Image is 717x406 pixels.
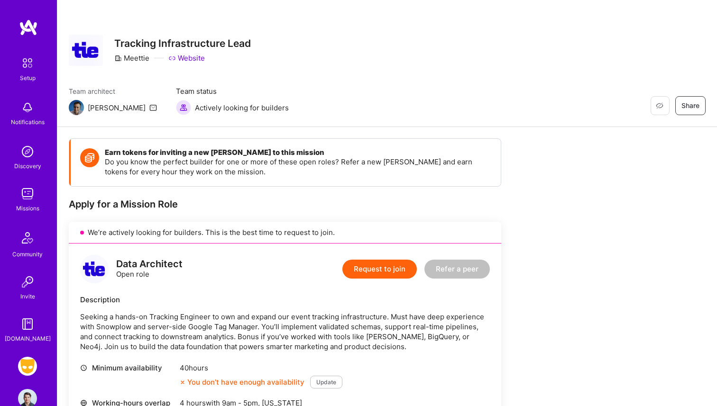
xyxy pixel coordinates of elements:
[681,101,699,110] span: Share
[176,100,191,115] img: Actively looking for builders
[18,357,37,376] img: Grindr: Mobile + BE + Cloud
[18,315,37,334] img: guide book
[18,142,37,161] img: discovery
[116,259,183,279] div: Open role
[11,117,45,127] div: Notifications
[16,203,39,213] div: Missions
[16,226,39,249] img: Community
[80,148,99,167] img: Token icon
[424,260,490,279] button: Refer a peer
[18,272,37,291] img: Invite
[80,312,490,352] p: Seeking a hands-on Tracking Engineer to own and expand our event tracking infrastructure. Must ha...
[69,198,501,210] div: Apply for a Mission Role
[69,86,157,96] span: Team architect
[20,291,35,301] div: Invite
[19,19,38,36] img: logo
[18,184,37,203] img: teamwork
[88,103,146,113] div: [PERSON_NAME]
[18,53,37,73] img: setup
[18,98,37,117] img: bell
[180,363,342,373] div: 40 hours
[5,334,51,343] div: [DOMAIN_NAME]
[80,364,87,371] i: icon Clock
[114,53,149,63] div: Meettie
[149,104,157,111] i: icon Mail
[116,259,183,269] div: Data Architect
[20,73,36,83] div: Setup
[656,102,663,109] i: icon EyeClosed
[180,379,185,385] i: icon CloseOrange
[180,377,304,387] div: You don’t have enough availability
[69,222,501,244] div: We’re actively looking for builders. This is the best time to request to join.
[195,103,289,113] span: Actively looking for builders
[176,86,289,96] span: Team status
[114,54,122,62] i: icon CompanyGray
[69,35,103,65] img: Company Logo
[80,255,109,283] img: logo
[342,260,417,279] button: Request to join
[114,37,251,49] h3: Tracking Infrastructure Lead
[16,357,39,376] a: Grindr: Mobile + BE + Cloud
[80,363,175,373] div: Minimum availability
[105,157,491,177] p: Do you know the perfect builder for one or more of these open roles? Refer a new [PERSON_NAME] an...
[105,148,491,157] h4: Earn tokens for inviting a new [PERSON_NAME] to this mission
[12,249,43,259] div: Community
[310,376,342,388] button: Update
[14,161,41,171] div: Discovery
[168,53,205,63] a: Website
[80,295,490,305] div: Description
[69,100,84,115] img: Team Architect
[675,96,706,115] button: Share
